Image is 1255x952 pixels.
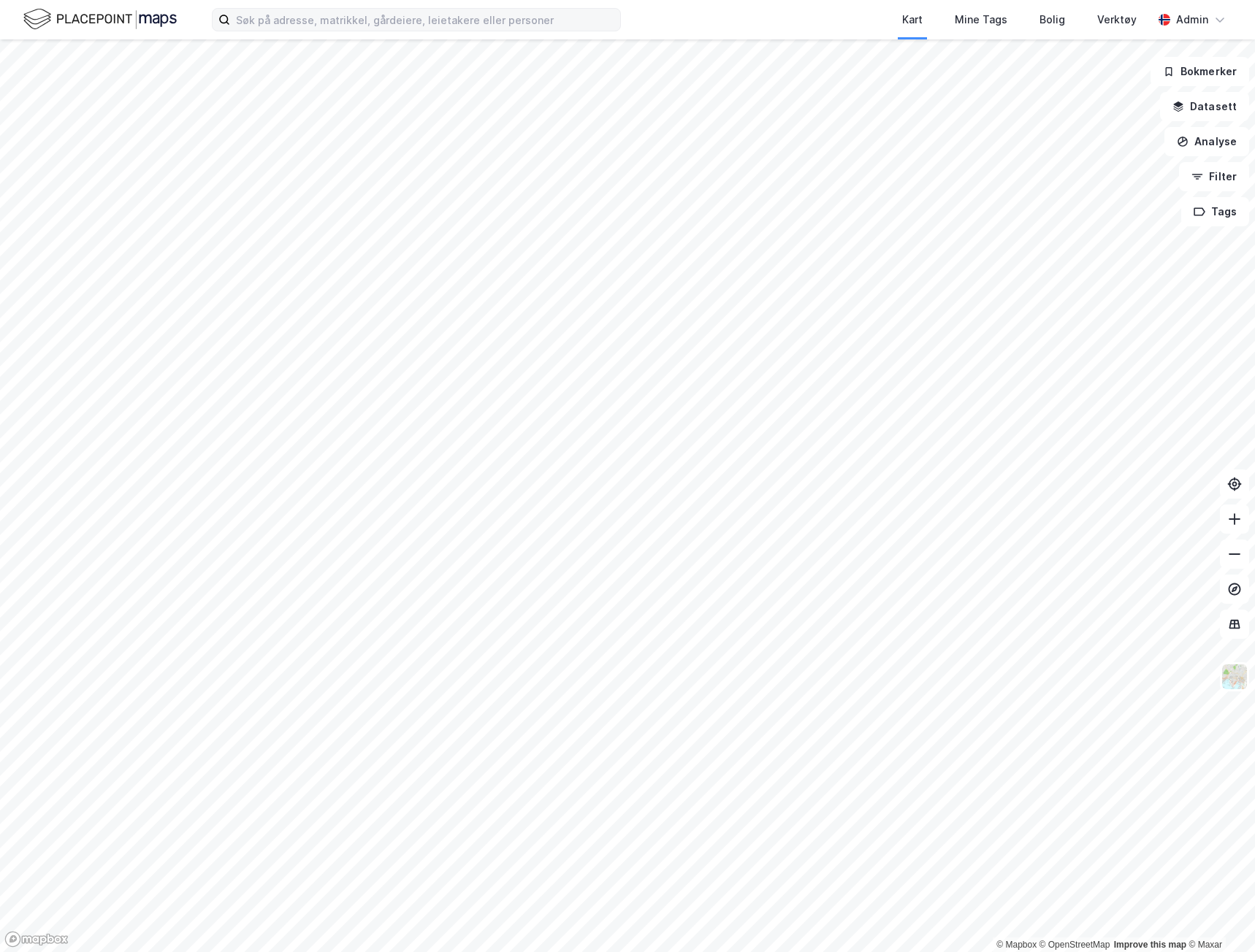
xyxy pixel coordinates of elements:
[1179,162,1249,191] button: Filter
[1151,57,1249,86] button: Bokmerker
[1181,197,1249,226] button: Tags
[1097,11,1137,28] div: Verktøy
[1164,127,1249,156] button: Analyse
[1160,92,1249,121] button: Datasett
[996,940,1037,950] a: Mapbox
[1040,940,1110,950] a: OpenStreetMap
[4,931,69,948] a: Mapbox homepage
[1182,882,1255,952] iframe: Chat Widget
[902,11,923,28] div: Kart
[1176,11,1208,28] div: Admin
[23,7,177,32] img: logo.f888ab2527a4732fd821a326f86c7f29.svg
[230,9,620,31] input: Søk på adresse, matrikkel, gårdeiere, leietakere eller personer
[1114,940,1186,950] a: Improve this map
[1221,663,1248,691] img: Z
[1040,11,1065,28] div: Bolig
[955,11,1007,28] div: Mine Tags
[1182,882,1255,952] div: Kontrollprogram for chat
